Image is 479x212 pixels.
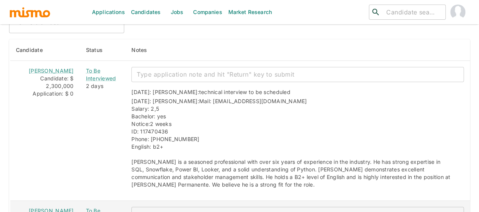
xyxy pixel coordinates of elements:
[131,97,455,188] div: [DATE]: [PERSON_NAME]:
[9,6,51,18] img: logo
[450,5,465,20] img: Maia Reyes
[80,39,125,61] th: Status
[383,7,442,17] input: Candidate search
[199,88,290,95] span: technical interview to be scheduled
[10,39,80,61] th: Candidate
[86,82,119,90] div: 2 days
[131,97,452,187] span: Mail: [EMAIL_ADDRESS][DOMAIN_NAME] Salary: 2,5 Bachelor: yes Notice:2 weeks ID: 117470436 Phone: ...
[16,90,73,97] div: Application: $ 0
[86,67,119,82] a: To Be Interviewed
[131,88,290,97] div: [DATE]: [PERSON_NAME]:
[29,67,73,74] a: [PERSON_NAME]
[16,74,73,90] div: Candidate: $ 2,300,000
[125,39,470,61] th: Notes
